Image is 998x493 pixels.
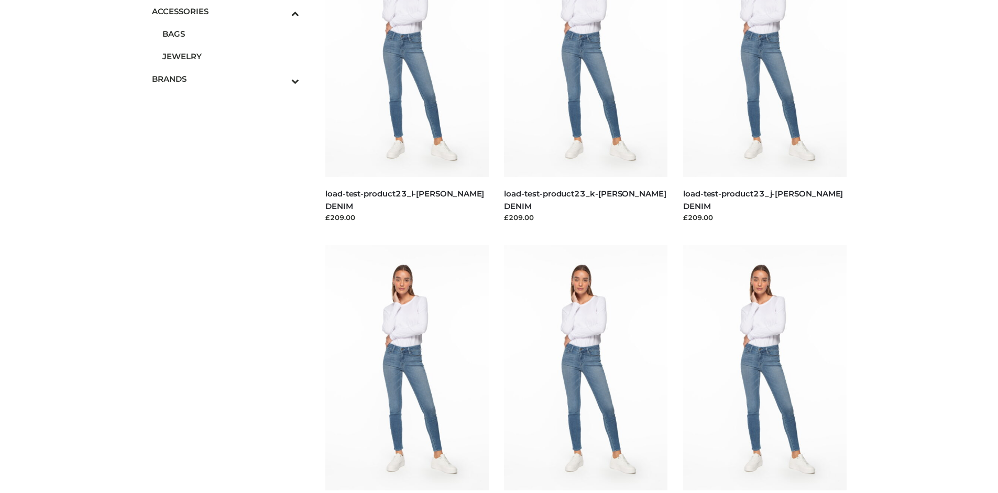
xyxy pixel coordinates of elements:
a: JEWELRY [162,45,300,68]
div: £209.00 [504,212,667,223]
a: BAGS [162,23,300,45]
span: JEWELRY [162,50,300,62]
div: £209.00 [325,212,489,223]
a: load-test-product23_j-[PERSON_NAME] DENIM [683,189,843,211]
span: BAGS [162,28,300,40]
a: BRANDSToggle Submenu [152,68,300,90]
button: Toggle Submenu [262,68,299,90]
a: load-test-product23_k-[PERSON_NAME] DENIM [504,189,666,211]
a: load-test-product23_l-[PERSON_NAME] DENIM [325,189,484,211]
span: BRANDS [152,73,300,85]
div: £209.00 [683,212,847,223]
span: ACCESSORIES [152,5,300,17]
